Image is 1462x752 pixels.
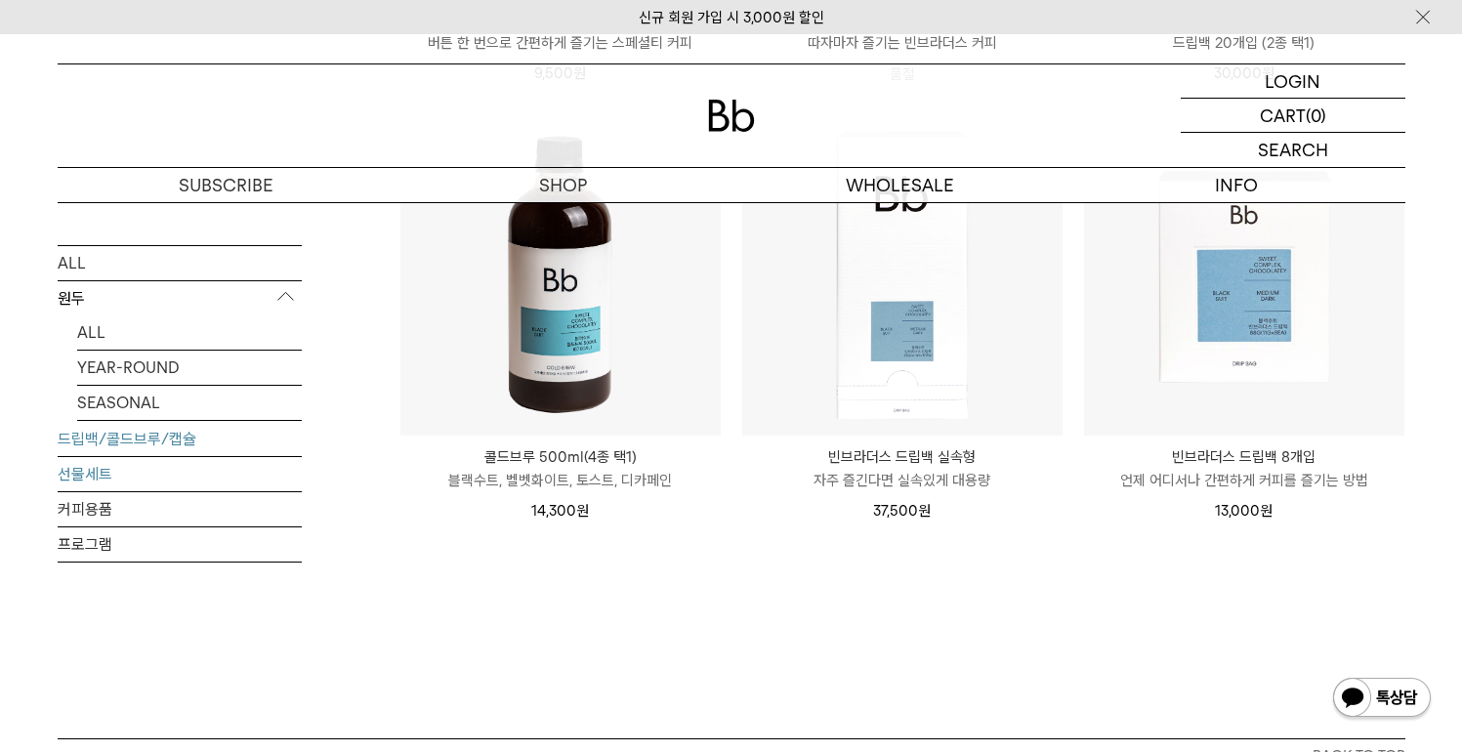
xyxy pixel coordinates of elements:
span: 37,500 [873,502,931,520]
a: 프로그램 [58,527,302,562]
a: SUBSCRIBE [58,168,395,202]
span: 원 [918,502,931,520]
p: (0) [1306,99,1326,132]
span: 14,300 [531,502,589,520]
a: SEASONAL [77,386,302,420]
a: CART (0) [1181,99,1405,133]
a: 커피용품 [58,492,302,526]
a: LOGIN [1181,64,1405,99]
img: 콜드브루 500ml(4종 택1) [400,115,721,436]
a: 드립백/콜드브루/캡슐 [58,422,302,456]
img: 로고 [708,100,755,132]
span: 원 [576,502,589,520]
img: 카카오톡 채널 1:1 채팅 버튼 [1331,676,1433,723]
p: SEARCH [1258,133,1328,167]
p: 콜드브루 500ml(4종 택1) [400,445,721,469]
p: 블랙수트, 벨벳화이트, 토스트, 디카페인 [400,469,721,492]
p: CART [1260,99,1306,132]
a: 빈브라더스 드립백 8개입 언제 어디서나 간편하게 커피를 즐기는 방법 [1084,445,1404,492]
p: LOGIN [1265,64,1320,98]
p: 자주 즐긴다면 실속있게 대용량 [742,469,1063,492]
a: 빈브라더스 드립백 실속형 자주 즐긴다면 실속있게 대용량 [742,445,1063,492]
span: 13,000 [1215,502,1273,520]
p: INFO [1068,168,1405,202]
p: 언제 어디서나 간편하게 커피를 즐기는 방법 [1084,469,1404,492]
p: 원두 [58,281,302,316]
a: YEAR-ROUND [77,351,302,385]
img: 빈브라더스 드립백 8개입 [1084,115,1404,436]
a: 신규 회원 가입 시 3,000원 할인 [639,9,824,26]
p: 빈브라더스 드립백 실속형 [742,445,1063,469]
p: 빈브라더스 드립백 8개입 [1084,445,1404,469]
a: SHOP [395,168,731,202]
img: 빈브라더스 드립백 실속형 [742,115,1063,436]
a: 콜드브루 500ml(4종 택1) 블랙수트, 벨벳화이트, 토스트, 디카페인 [400,445,721,492]
a: ALL [77,315,302,350]
p: WHOLESALE [731,168,1068,202]
a: 선물세트 [58,457,302,491]
a: ALL [58,246,302,280]
span: 원 [1260,502,1273,520]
